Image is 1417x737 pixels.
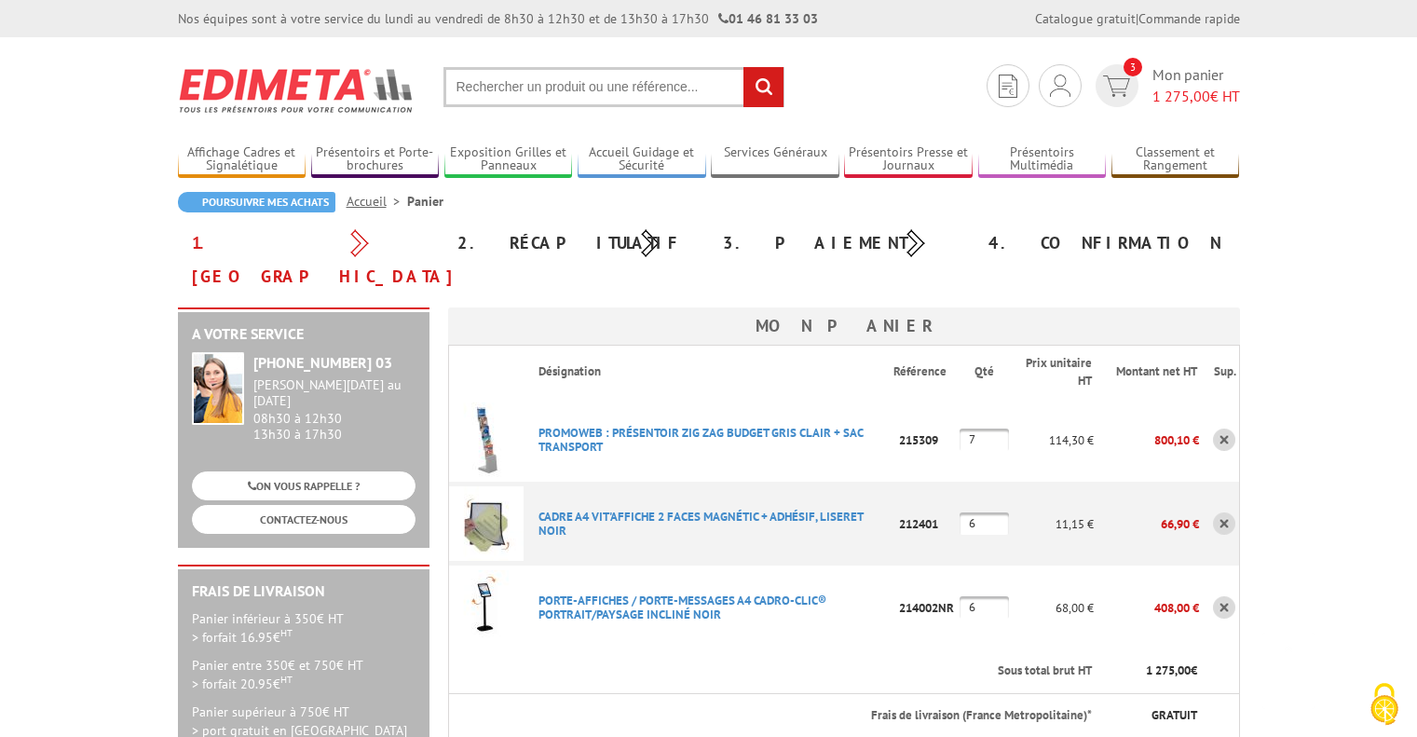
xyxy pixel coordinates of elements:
[1262,633,1315,709] a: Haut de la page
[192,629,293,646] span: > forfait 16.95€
[1009,592,1095,624] p: 68,00 €
[1009,424,1095,457] p: 114,30 €
[538,593,826,622] a: PORTE-AFFICHES / PORTE-MESSAGES A4 CADRO-CLIC® PORTRAIT/PAYSAGE INCLINé NOIR
[1050,75,1070,97] img: devis rapide
[844,144,973,175] a: Présentoirs Presse et Journaux
[192,471,416,500] a: ON VOUS RAPPELLE ?
[1009,508,1095,540] p: 11,15 €
[347,193,407,210] a: Accueil
[1361,681,1408,728] img: Cookies (fenêtre modale)
[1152,64,1240,107] span: Mon panier
[1091,64,1240,107] a: devis rapide 3 Mon panier 1 275,00€ HT
[444,144,573,175] a: Exposition Grilles et Panneaux
[1035,10,1136,27] a: Catalogue gratuit
[538,707,1093,725] p: Frais de livraison (France Metropolitaine)*
[718,10,818,27] strong: 01 46 81 33 03
[1109,662,1197,680] p: €
[178,56,416,125] img: Edimeta
[960,346,1009,399] th: Qté
[311,144,440,175] a: Présentoirs et Porte-brochures
[178,192,335,212] a: Poursuivre mes achats
[449,486,524,561] img: CADRE A4 VIT'AFFICHE 2 FACES MAGNéTIC + ADHéSIF, LISERET NOIR
[1152,86,1240,107] span: € HT
[1109,363,1197,381] p: Montant net HT
[709,226,974,260] div: 3. Paiement
[999,75,1017,98] img: devis rapide
[1111,144,1240,175] a: Classement et Rangement
[1352,674,1417,737] button: Cookies (fenêtre modale)
[192,676,293,692] span: > forfait 20.95€
[1146,662,1191,678] span: 1 275,00
[538,509,863,539] a: CADRE A4 VIT'AFFICHE 2 FACES MAGNéTIC + ADHéSIF, LISERET NOIR
[893,592,960,624] p: 214002NR
[1103,75,1130,97] img: devis rapide
[178,226,443,293] div: 1. [GEOGRAPHIC_DATA]
[1094,592,1199,624] p: 408,00 €
[253,377,416,409] div: [PERSON_NAME][DATE] au [DATE]
[524,649,1095,693] th: Sous total brut HT
[711,144,839,175] a: Services Généraux
[443,226,709,260] div: 2. Récapitulatif
[1152,87,1210,105] span: 1 275,00
[280,673,293,686] sup: HT
[178,9,818,28] div: Nos équipes sont à votre service du lundi au vendredi de 8h30 à 12h30 et de 13h30 à 17h30
[253,377,416,442] div: 08h30 à 12h30 13h30 à 17h30
[578,144,706,175] a: Accueil Guidage et Sécurité
[893,508,960,540] p: 212401
[524,346,893,399] th: Désignation
[192,352,244,425] img: widget-service.jpg
[192,583,416,600] h2: Frais de Livraison
[1035,9,1240,28] div: |
[192,609,416,647] p: Panier inférieur à 350€ HT
[893,424,960,457] p: 215309
[893,363,958,381] p: Référence
[449,570,524,645] img: PORTE-AFFICHES / PORTE-MESSAGES A4 CADRO-CLIC® PORTRAIT/PAYSAGE INCLINé NOIR
[1094,508,1199,540] p: 66,90 €
[253,353,392,372] strong: [PHONE_NUMBER] 03
[1138,10,1240,27] a: Commande rapide
[407,192,443,211] li: Panier
[192,656,416,693] p: Panier entre 350€ et 750€ HT
[1151,707,1197,723] span: GRATUIT
[178,144,307,175] a: Affichage Cadres et Signalétique
[192,326,416,343] h2: A votre service
[192,505,416,534] a: CONTACTEZ-NOUS
[538,425,863,455] a: PROMOWEB : PRéSENTOIR ZIG ZAG BUDGET GRIS CLAIR + SAC TRANSPORT
[974,226,1240,260] div: 4. Confirmation
[1199,346,1239,399] th: Sup.
[978,144,1107,175] a: Présentoirs Multimédia
[743,67,783,107] input: rechercher
[1124,58,1142,76] span: 3
[448,307,1240,345] h3: Mon panier
[449,403,524,477] img: PROMOWEB : PRéSENTOIR ZIG ZAG BUDGET GRIS CLAIR + SAC TRANSPORT
[1094,424,1199,457] p: 800,10 €
[280,626,293,639] sup: HT
[443,67,784,107] input: Rechercher un produit ou une référence...
[1024,355,1093,389] p: Prix unitaire HT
